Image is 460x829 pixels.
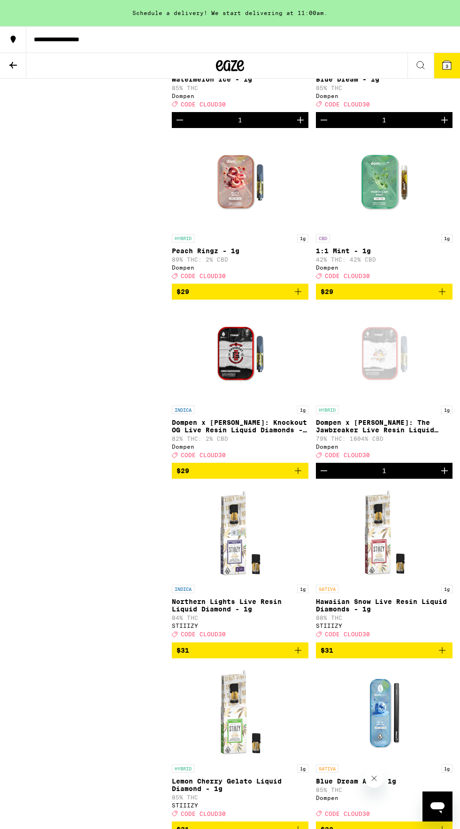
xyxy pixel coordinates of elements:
[176,288,189,295] span: $29
[172,436,308,442] p: 82% THC: 2% CBD
[172,234,194,242] p: HYBRID
[193,136,287,229] img: Dompen - Peach Ringz - 1g
[422,791,452,821] iframe: Button to launch messaging window
[316,598,452,613] p: Hawaiian Snow Live Resin Liquid Diamonds - 1g
[181,811,226,817] span: CODE CLOUD30
[172,598,308,613] p: Northern Lights Live Resin Liquid Diamond - 1g
[316,136,452,284] a: Open page for 1:1 Mint - 1g from Dompen
[316,642,452,658] button: Add to bag
[297,406,308,414] p: 1g
[337,666,431,760] img: Dompen - Blue Dream AIO - 1g
[292,112,308,128] button: Increment
[434,53,460,78] button: 3
[325,811,370,817] span: CODE CLOUD30
[172,307,308,463] a: Open page for Dompen x Tyson: Knockout OG Live Resin Liquid Diamonds - 1g from Dompen
[382,467,386,475] div: 1
[172,284,308,300] button: Add to bag
[316,406,338,414] p: HYBRID
[176,647,189,654] span: $31
[172,256,308,263] p: 89% THC: 2% CBD
[316,615,452,621] p: 88% THC
[172,264,308,271] div: Dompen
[337,136,431,229] img: Dompen - 1:1 Mint - 1g
[316,436,452,442] p: 79% THC: 1804% CBD
[316,463,332,479] button: Decrement
[6,7,68,14] span: Hi. Need any help?
[325,632,370,638] span: CODE CLOUD30
[441,585,452,593] p: 1g
[316,444,452,450] div: Dompen
[316,284,452,300] button: Add to bag
[172,93,308,99] div: Dompen
[316,256,452,263] p: 42% THC: 42% CBD
[441,406,452,414] p: 1g
[441,234,452,242] p: 1g
[316,93,452,99] div: Dompen
[181,632,226,638] span: CODE CLOUD30
[238,116,242,124] div: 1
[316,666,452,821] a: Open page for Blue Dream AIO - 1g from Dompen
[172,112,188,128] button: Decrement
[445,63,448,69] span: 3
[172,666,308,821] a: Open page for Lemon Cherry Gelato Liquid Diamond - 1g from STIIIZY
[172,777,308,792] p: Lemon Cherry Gelato Liquid Diamond - 1g
[316,585,338,593] p: SATIVA
[193,486,287,580] img: STIIIZY - Northern Lights Live Resin Liquid Diamond - 1g
[181,101,226,107] span: CODE CLOUD30
[316,85,452,91] p: 85% THC
[316,777,452,785] p: Blue Dream AIO - 1g
[172,623,308,629] div: STIIIZY
[316,112,332,128] button: Decrement
[172,764,194,773] p: HYBRID
[193,307,287,401] img: Dompen - Dompen x Tyson: Knockout OG Live Resin Liquid Diamonds - 1g
[325,101,370,107] span: CODE CLOUD30
[176,467,189,475] span: $29
[316,787,452,793] p: 85% THC
[316,264,452,271] div: Dompen
[321,288,333,295] span: $29
[297,585,308,593] p: 1g
[316,419,452,434] p: Dompen x [PERSON_NAME]: The Jawbreaker Live Resin Liquid Diamonds - 1g
[325,273,370,279] span: CODE CLOUD30
[172,85,308,91] p: 85% THC
[172,486,308,642] a: Open page for Northern Lights Live Resin Liquid Diamond - 1g from STIIIZY
[316,764,338,773] p: SATIVA
[172,802,308,808] div: STIIIZY
[437,463,452,479] button: Increment
[172,794,308,800] p: 85% THC
[382,116,386,124] div: 1
[297,234,308,242] p: 1g
[325,452,370,458] span: CODE CLOUD30
[172,463,308,479] button: Add to bag
[181,273,226,279] span: CODE CLOUD30
[172,247,308,255] p: Peach Ringz - 1g
[316,234,330,242] p: CBD
[172,615,308,621] p: 84% THC
[316,623,452,629] div: STIIIZY
[316,486,452,642] a: Open page for Hawaiian Snow Live Resin Liquid Diamonds - 1g from STIIIZY
[172,642,308,658] button: Add to bag
[365,769,383,788] iframe: Close message
[437,112,452,128] button: Increment
[441,764,452,773] p: 1g
[172,75,308,83] p: Watermelon Ice - 1g
[172,136,308,284] a: Open page for Peach Ringz - 1g from Dompen
[337,486,431,580] img: STIIIZY - Hawaiian Snow Live Resin Liquid Diamonds - 1g
[172,419,308,434] p: Dompen x [PERSON_NAME]: Knockout OG Live Resin Liquid Diamonds - 1g
[172,444,308,450] div: Dompen
[172,585,194,593] p: INDICA
[321,647,333,654] span: $31
[172,406,194,414] p: INDICA
[297,764,308,773] p: 1g
[316,247,452,255] p: 1:1 Mint - 1g
[181,452,226,458] span: CODE CLOUD30
[193,666,287,760] img: STIIIZY - Lemon Cherry Gelato Liquid Diamond - 1g
[316,75,452,83] p: Blue Dream - 1g
[316,795,452,801] div: Dompen
[316,307,452,463] a: Open page for Dompen x Tyson: The Jawbreaker Live Resin Liquid Diamonds - 1g from Dompen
